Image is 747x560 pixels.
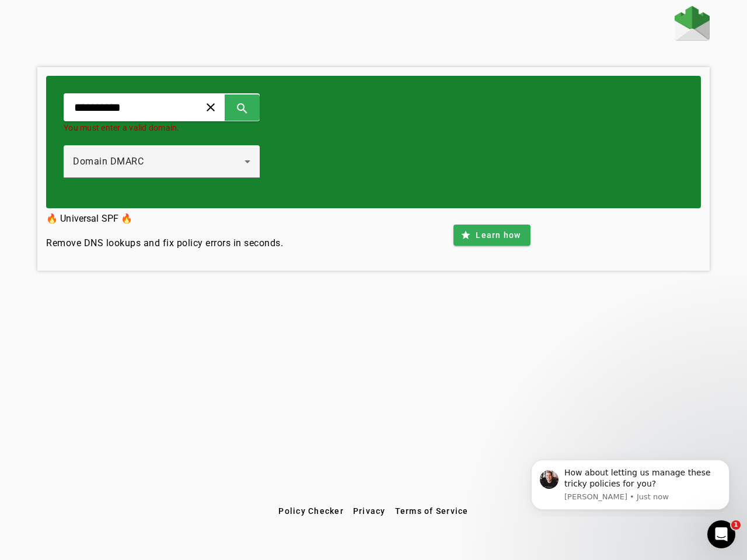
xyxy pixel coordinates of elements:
[46,211,283,227] h3: 🔥 Universal SPF 🔥
[731,520,741,530] span: 1
[348,501,390,521] button: Privacy
[476,229,521,241] span: Learn how
[274,501,348,521] button: Policy Checker
[707,520,735,548] iframe: Intercom live chat
[390,501,473,521] button: Terms of Service
[675,6,710,44] a: Home
[395,506,469,516] span: Terms of Service
[73,156,144,167] span: Domain DMARC
[353,506,386,516] span: Privacy
[453,225,530,246] button: Learn how
[46,236,283,250] h4: Remove DNS lookups and fix policy errors in seconds.
[514,449,747,517] iframe: Intercom notifications message
[64,121,260,134] mat-error: You must enter a valid domain.
[278,506,344,516] span: Policy Checker
[675,6,710,41] img: Fraudmarc Logo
